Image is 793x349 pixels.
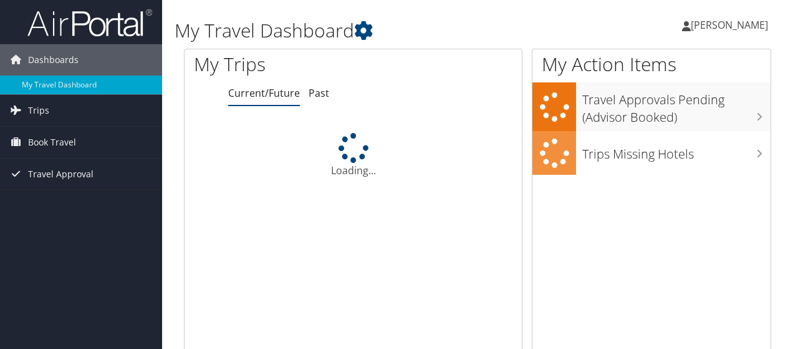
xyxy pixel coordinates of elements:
img: airportal-logo.png [27,8,152,37]
h1: My Travel Dashboard [175,17,579,44]
span: Travel Approval [28,159,94,190]
a: [PERSON_NAME] [682,6,781,44]
span: Book Travel [28,127,76,158]
a: Trips Missing Hotels [532,131,771,175]
div: Loading... [185,133,522,178]
a: Current/Future [228,86,300,100]
span: [PERSON_NAME] [691,18,768,32]
span: Dashboards [28,44,79,76]
a: Travel Approvals Pending (Advisor Booked) [532,82,771,130]
span: Trips [28,95,49,126]
a: Past [309,86,329,100]
h1: My Action Items [532,51,771,77]
h3: Trips Missing Hotels [582,139,771,163]
h1: My Trips [194,51,372,77]
h3: Travel Approvals Pending (Advisor Booked) [582,85,771,126]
